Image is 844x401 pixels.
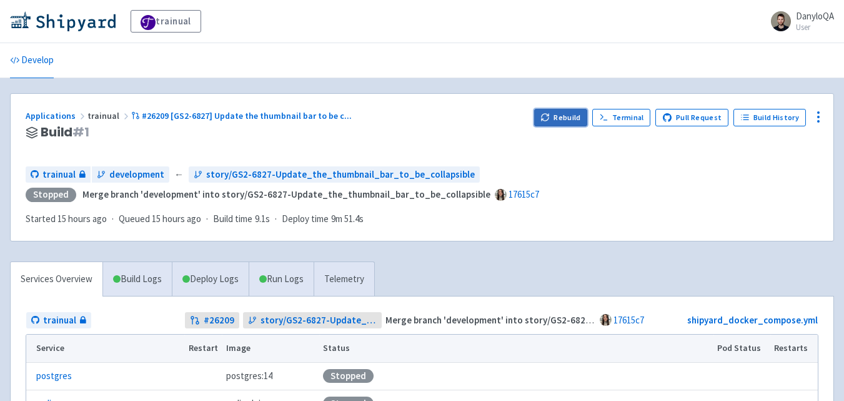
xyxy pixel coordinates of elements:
[26,312,91,329] a: trainual
[770,335,818,362] th: Restarts
[655,109,728,126] a: Pull Request
[323,369,374,383] div: Stopped
[204,313,234,328] strong: # 26209
[36,369,72,383] a: postgres
[26,213,107,225] span: Started
[42,168,76,182] span: trainual
[184,335,222,362] th: Restart
[687,314,818,326] a: shipyard_docker_compose.yml
[213,212,252,226] span: Build time
[72,123,89,141] span: # 1
[119,213,201,225] span: Queued
[172,262,249,297] a: Deploy Logs
[131,10,201,33] a: trainual
[131,110,354,121] a: #26209 [GS2-6827] Update the thumbnail bar to be c...
[109,168,164,182] span: development
[331,212,364,226] span: 9m 51.4s
[189,166,480,183] a: story/GS2-6827-Update_the_thumbnail_bar_to_be_collapsible
[26,166,91,183] a: trainual
[713,335,770,362] th: Pod Status
[185,312,239,329] a: #26209
[26,212,371,226] div: · · ·
[243,312,382,329] a: story/GS2-6827-Update_the_thumbnail_bar_to_be_collapsible
[11,262,102,297] a: Services Overview
[592,109,650,126] a: Terminal
[226,369,272,383] span: postgres:14
[10,11,116,31] img: Shipyard logo
[763,11,834,31] a: DanyloQA User
[10,43,54,78] a: Develop
[222,335,319,362] th: Image
[796,10,834,22] span: DanyloQA
[282,212,329,226] span: Deploy time
[92,166,169,183] a: development
[152,213,201,225] time: 15 hours ago
[534,109,588,126] button: Rebuild
[142,110,352,121] span: #26209 [GS2-6827] Update the thumbnail bar to be c ...
[26,188,76,202] div: Stopped
[319,335,713,362] th: Status
[255,212,270,226] span: 9.1s
[261,313,377,328] span: story/GS2-6827-Update_the_thumbnail_bar_to_be_collapsible
[733,109,806,126] a: Build History
[26,110,87,121] a: Applications
[509,188,539,200] a: 17615c7
[87,110,131,121] span: trainual
[174,168,184,182] span: ←
[82,188,490,200] strong: Merge branch 'development' into story/GS2-6827-Update_the_thumbnail_bar_to_be_collapsible
[249,262,314,297] a: Run Logs
[26,335,184,362] th: Service
[43,313,76,328] span: trainual
[314,262,374,297] a: Telemetry
[613,314,644,326] a: 17615c7
[796,23,834,31] small: User
[103,262,172,297] a: Build Logs
[206,168,475,182] span: story/GS2-6827-Update_the_thumbnail_bar_to_be_collapsible
[385,314,793,326] strong: Merge branch 'development' into story/GS2-6827-Update_the_thumbnail_bar_to_be_collapsible
[41,125,89,140] span: Build
[57,213,107,225] time: 15 hours ago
